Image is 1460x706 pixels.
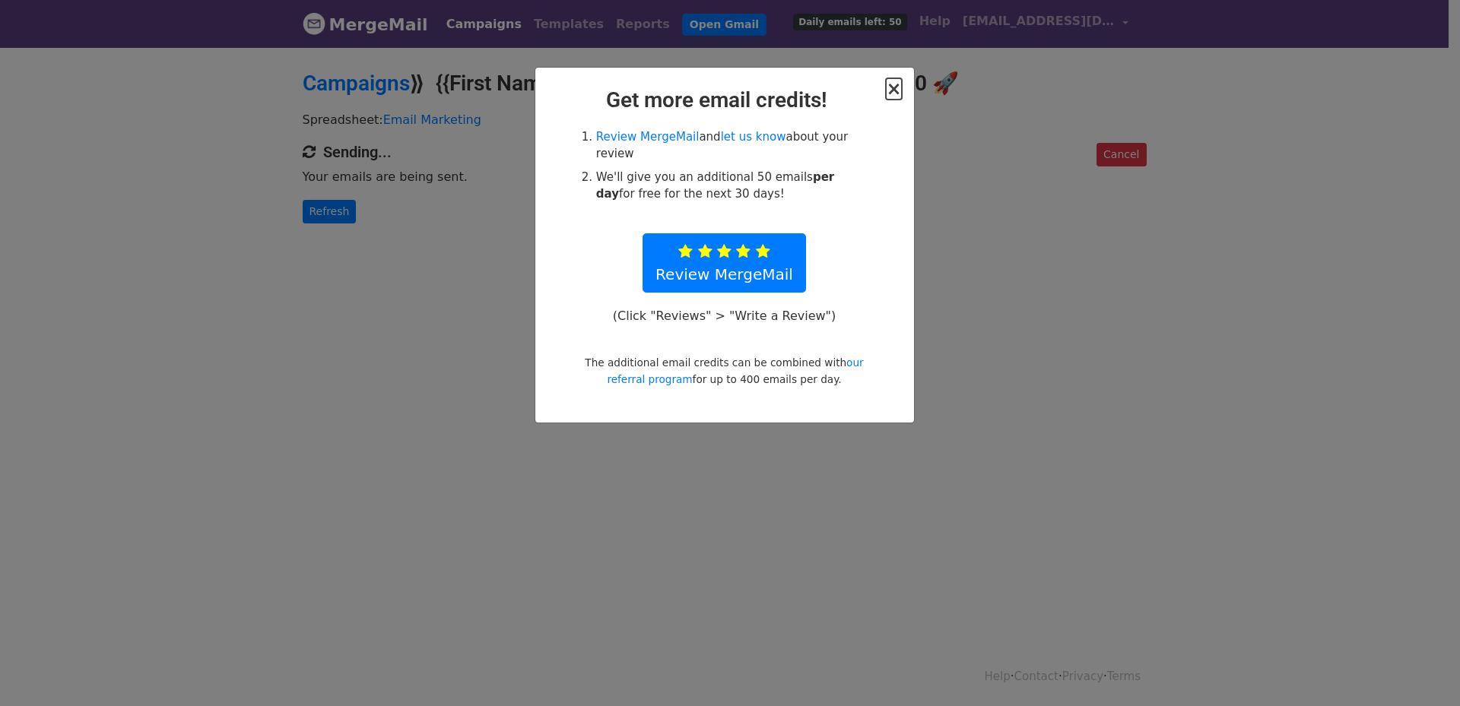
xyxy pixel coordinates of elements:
li: We'll give you an additional 50 emails for free for the next 30 days! [596,169,870,203]
a: Review MergeMail [643,233,806,293]
a: our referral program [607,356,863,385]
iframe: Chat Widget [1384,633,1460,706]
a: Review MergeMail [596,130,700,144]
small: The additional email credits can be combined with for up to 400 emails per day. [585,356,863,385]
h2: Get more email credits! [547,87,902,113]
a: let us know [721,130,786,144]
strong: per day [596,170,834,201]
li: and about your review [596,128,870,163]
button: Close [886,80,901,98]
span: × [886,78,901,100]
p: (Click "Reviews" > "Write a Review") [605,308,843,324]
